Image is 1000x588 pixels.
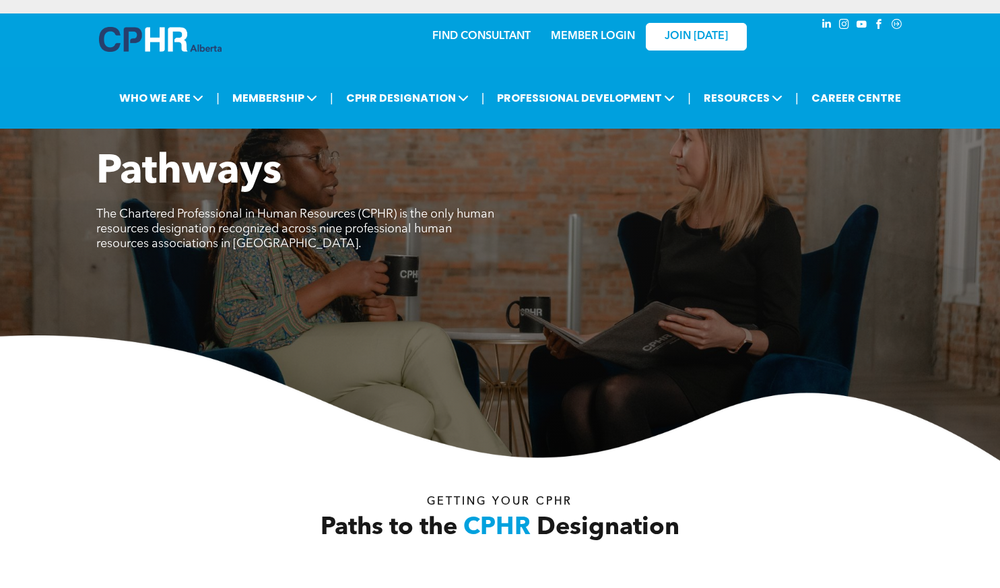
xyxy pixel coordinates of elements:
a: facebook [872,17,887,35]
span: Getting your Cphr [427,496,572,507]
li: | [330,84,333,112]
li: | [795,84,799,112]
span: WHO WE ARE [115,86,207,110]
li: | [216,84,220,112]
a: youtube [855,17,869,35]
span: RESOURCES [700,86,787,110]
img: A blue and white logo for cp alberta [99,27,222,52]
a: FIND CONSULTANT [432,31,531,42]
a: instagram [837,17,852,35]
a: MEMBER LOGIN [551,31,635,42]
span: Pathways [96,152,281,193]
a: JOIN [DATE] [646,23,747,51]
span: The Chartered Professional in Human Resources (CPHR) is the only human resources designation reco... [96,208,494,250]
span: Designation [537,516,679,540]
span: PROFESSIONAL DEVELOPMENT [493,86,679,110]
li: | [688,84,691,112]
a: Social network [890,17,904,35]
a: CAREER CENTRE [807,86,905,110]
span: Paths to the [321,516,457,540]
span: MEMBERSHIP [228,86,321,110]
span: JOIN [DATE] [665,30,728,43]
li: | [481,84,485,112]
span: CPHR [463,516,531,540]
span: CPHR DESIGNATION [342,86,473,110]
a: linkedin [820,17,834,35]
